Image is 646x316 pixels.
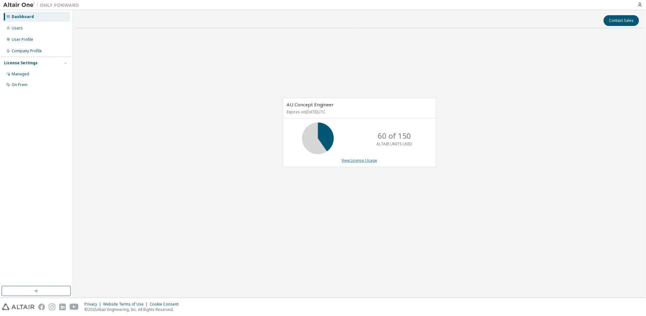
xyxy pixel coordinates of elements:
p: ALTAIR UNITS USED [376,141,413,147]
div: Website Terms of Use [103,302,150,307]
div: Company Profile [12,48,42,54]
div: On Prem [12,82,28,87]
p: © 2025 Altair Engineering, Inc. All Rights Reserved. [84,307,182,312]
button: Contact Sales [604,15,639,26]
div: Cookie Consent [150,302,182,307]
img: altair_logo.svg [2,304,34,310]
img: linkedin.svg [59,304,66,310]
div: License Settings [4,60,38,66]
div: User Profile [12,37,33,42]
div: Dashboard [12,14,34,19]
div: Privacy [84,302,103,307]
p: 60 of 150 [378,130,411,141]
img: instagram.svg [49,304,55,310]
img: facebook.svg [38,304,45,310]
img: youtube.svg [70,304,79,310]
div: Managed [12,72,29,77]
a: View License Usage [342,158,377,163]
span: AU Concept Engineer [287,101,334,108]
div: Users [12,26,23,31]
img: Altair One [3,2,82,8]
p: Expires on [DATE] UTC [287,109,431,115]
